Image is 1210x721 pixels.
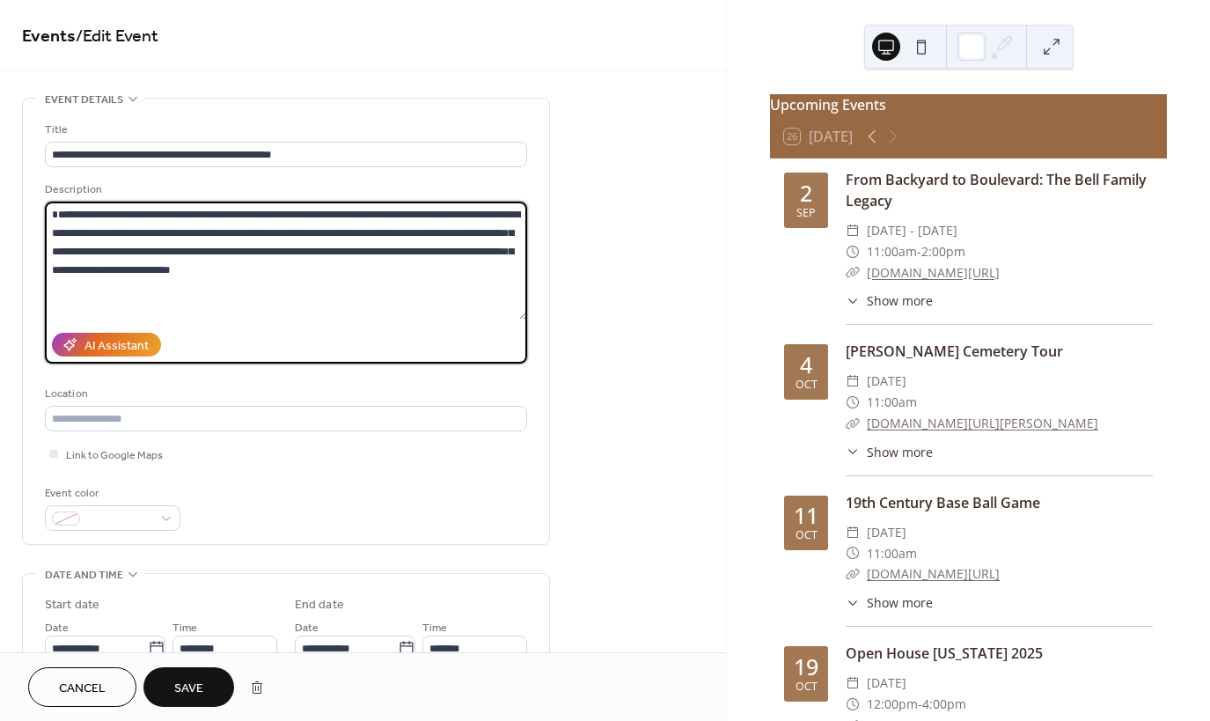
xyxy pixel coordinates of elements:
[867,543,917,564] span: 11:00am
[867,264,1000,281] a: [DOMAIN_NAME][URL]
[174,680,203,698] span: Save
[143,667,234,707] button: Save
[867,371,906,392] span: [DATE]
[867,565,1000,582] a: [DOMAIN_NAME][URL]
[867,443,933,461] span: Show more
[796,530,818,541] div: Oct
[52,333,161,357] button: AI Assistant
[867,392,917,413] span: 11:00am
[867,673,906,694] span: [DATE]
[846,694,860,715] div: ​
[846,593,860,612] div: ​
[422,619,447,637] span: Time
[59,680,106,698] span: Cancel
[846,522,860,543] div: ​
[846,493,1040,512] a: 19th Century Base Ball Game
[846,543,860,564] div: ​
[796,379,818,391] div: Oct
[45,619,69,637] span: Date
[846,413,860,434] div: ​
[796,681,818,693] div: Oct
[172,619,197,637] span: Time
[846,342,1063,361] a: [PERSON_NAME] Cemetery Tour
[918,694,922,715] span: -
[867,593,933,612] span: Show more
[846,371,860,392] div: ​
[867,694,918,715] span: 12:00pm
[867,241,917,262] span: 11:00am
[800,354,812,376] div: 4
[922,694,966,715] span: 4:00pm
[76,19,158,54] span: / Edit Event
[794,656,818,678] div: 19
[45,91,123,109] span: Event details
[800,182,812,204] div: 2
[846,291,933,310] button: ​Show more
[846,673,860,694] div: ​
[846,644,1043,663] a: Open House [US_STATE] 2025
[45,596,99,614] div: Start date
[867,291,933,310] span: Show more
[846,443,933,461] button: ​Show more
[867,522,906,543] span: [DATE]
[846,443,860,461] div: ​
[770,94,1167,115] div: Upcoming Events
[45,385,524,403] div: Location
[917,241,921,262] span: -
[28,667,136,707] button: Cancel
[295,596,344,614] div: End date
[794,504,818,526] div: 11
[846,392,860,413] div: ​
[84,337,149,356] div: AI Assistant
[846,241,860,262] div: ​
[867,415,1098,431] a: [DOMAIN_NAME][URL][PERSON_NAME]
[45,121,524,139] div: Title
[22,19,76,54] a: Events
[846,220,860,241] div: ​
[66,446,163,465] span: Link to Google Maps
[921,241,965,262] span: 2:00pm
[796,208,816,219] div: Sep
[45,484,177,503] div: Event color
[45,180,524,199] div: Description
[846,593,933,612] button: ​Show more
[846,563,860,585] div: ​
[45,566,123,585] span: Date and time
[846,170,1147,210] a: From Backyard to Boulevard: The Bell Family Legacy
[846,262,860,283] div: ​
[867,220,957,241] span: [DATE] - [DATE]
[295,619,319,637] span: Date
[846,291,860,310] div: ​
